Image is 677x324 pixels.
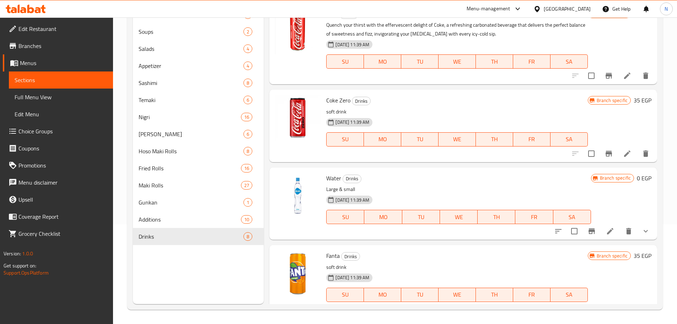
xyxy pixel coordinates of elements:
a: Edit menu item [606,227,614,235]
span: Get support on: [4,261,36,270]
div: Maki Rolls [139,181,241,190]
span: 2 [244,28,252,35]
span: Choice Groups [18,127,107,136]
p: Large & small [326,185,591,194]
span: Upsell [18,195,107,204]
svg: Show Choices [641,227,650,235]
span: 1 [244,199,252,206]
button: SU [326,132,364,147]
button: Branch-specific-item [600,301,617,318]
span: MO [367,57,398,67]
div: items [241,113,252,121]
span: FR [516,290,548,300]
button: FR [513,132,550,147]
img: Coke Zero [275,95,321,141]
nav: Menu sections [133,3,264,248]
button: WE [439,54,476,69]
span: 4 [244,63,252,69]
span: [DATE] 11:39 AM [333,41,372,48]
div: Gunkan1 [133,194,264,211]
a: Sections [9,71,113,89]
span: Menu disclaimer [18,178,107,187]
a: Full Menu View [9,89,113,106]
div: items [243,96,252,104]
div: Maki Rolls27 [133,177,264,194]
span: WE [441,57,473,67]
span: Hoso Maki Rolls [139,147,244,155]
div: items [243,27,252,36]
div: items [241,181,252,190]
button: SU [326,288,364,302]
span: Select to update [567,224,582,239]
div: items [243,62,252,70]
a: Menus [3,54,113,71]
div: Drinks8 [133,228,264,245]
div: items [241,215,252,224]
span: 8 [244,148,252,155]
div: items [243,147,252,155]
span: MO [367,212,399,222]
button: show more [637,223,654,240]
span: MO [367,290,398,300]
span: Drinks [352,97,370,105]
div: Nigri [139,113,241,121]
span: TH [479,290,510,300]
a: Upsell [3,191,113,208]
button: delete [620,223,637,240]
button: delete [637,145,654,162]
a: Support.OpsPlatform [4,268,49,277]
button: FR [513,54,550,69]
a: Coverage Report [3,208,113,225]
span: [DATE] 11:39 AM [333,119,372,126]
button: SA [550,54,588,69]
p: soft drink [326,107,587,116]
button: SA [553,210,591,224]
button: MO [364,288,401,302]
div: [PERSON_NAME]6 [133,126,264,143]
a: Coupons [3,140,113,157]
div: Appetizer4 [133,57,264,74]
button: delete [637,301,654,318]
span: Promotions [18,161,107,170]
h6: 35 EGP [634,9,651,19]
div: Drinks [341,252,360,261]
a: Edit Menu [9,106,113,123]
span: SA [556,212,588,222]
button: FR [513,288,550,302]
div: Salads [139,44,244,53]
a: Menu disclaimer [3,174,113,191]
button: WE [439,288,476,302]
span: FR [516,134,548,144]
span: Coverage Report [18,212,107,221]
span: 16 [241,114,252,121]
span: TU [404,57,436,67]
div: Menu-management [467,5,510,13]
div: Drinks [139,232,244,241]
span: Branches [18,42,107,50]
span: WE [441,134,473,144]
button: sort-choices [550,223,567,240]
span: Edit Menu [15,110,107,118]
div: Sashimi8 [133,74,264,91]
a: Grocery Checklist [3,225,113,242]
button: TU [401,288,439,302]
span: Fried Rolls [139,164,241,172]
span: TU [404,290,436,300]
div: items [243,198,252,207]
span: [PERSON_NAME] [139,130,244,138]
span: Water [326,173,341,184]
span: Edit Restaurant [18,25,107,33]
span: Menus [20,59,107,67]
span: WE [443,212,475,222]
span: Sashimi [139,79,244,87]
span: Select to update [584,146,599,161]
span: Branch specific [594,97,630,104]
span: Select to update [584,68,599,83]
button: Branch-specific-item [600,145,617,162]
span: Temaki [139,96,244,104]
span: Drinks [343,175,361,183]
button: TU [402,210,440,224]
